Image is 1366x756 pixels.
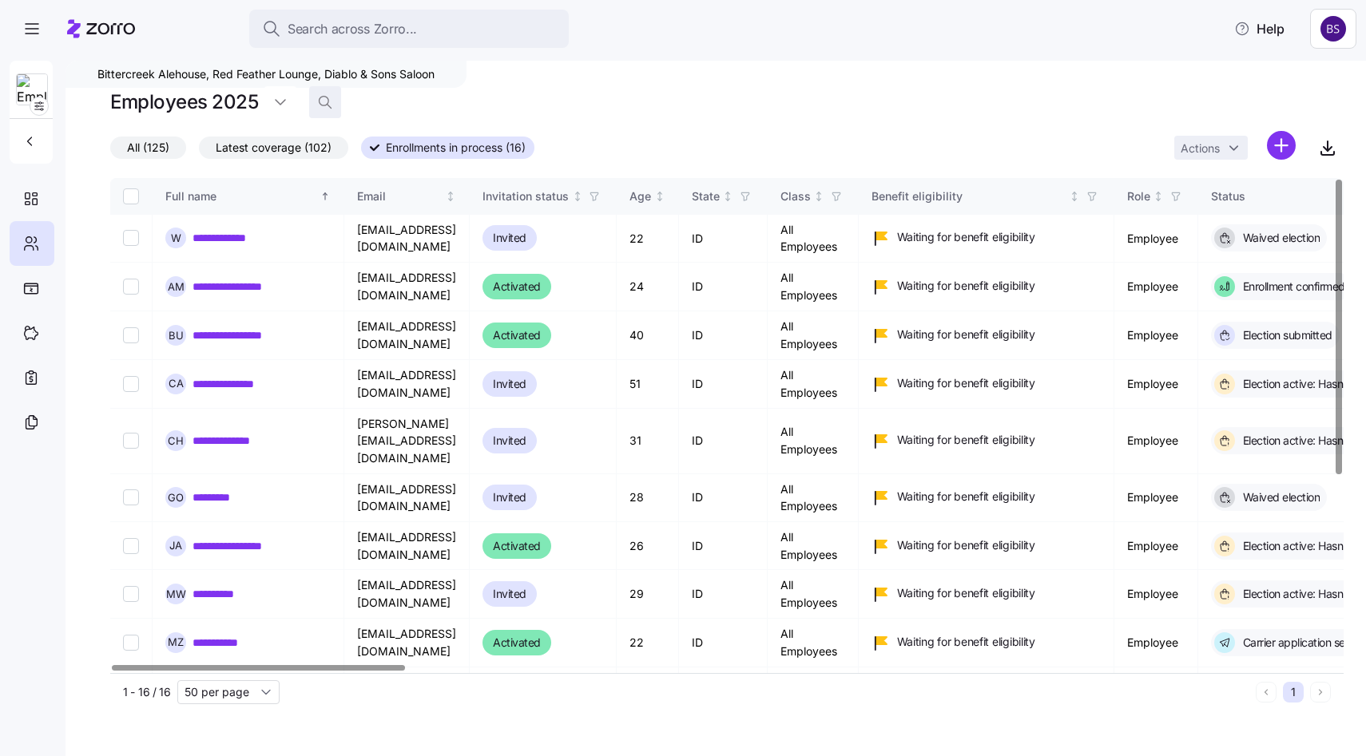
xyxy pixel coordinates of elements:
span: Waiting for benefit eligibility [897,634,1035,650]
td: 24 [617,263,679,311]
th: Benefit eligibilityNot sorted [859,178,1114,215]
td: 26 [617,522,679,570]
span: Invited [493,488,526,507]
span: Invited [493,431,526,450]
div: Not sorted [722,191,733,202]
img: Employer logo [17,74,47,106]
td: [EMAIL_ADDRESS][DOMAIN_NAME] [344,311,470,360]
span: C A [169,378,184,389]
td: All Employees [768,474,859,522]
div: Benefit eligibility [872,188,1066,205]
div: Not sorted [445,191,456,202]
td: [EMAIL_ADDRESS][DOMAIN_NAME] [344,522,470,570]
span: Latest coverage (102) [216,137,332,158]
td: [EMAIL_ADDRESS][DOMAIN_NAME] [344,619,470,667]
span: G O [168,493,184,503]
span: All (125) [127,137,169,158]
div: Not sorted [572,191,583,202]
span: Activated [493,633,541,652]
span: Waiting for benefit eligibility [897,375,1035,391]
span: Waived election [1238,489,1320,505]
button: Actions [1174,136,1248,160]
td: ID [679,570,768,618]
th: StateNot sorted [679,178,768,215]
input: Select record 1 [123,230,139,246]
input: Select record 3 [123,327,139,343]
span: J A [169,540,182,551]
td: ID [679,474,768,522]
div: Role [1127,188,1150,205]
input: Select record 7 [123,538,139,554]
div: Email [357,188,443,205]
svg: add icon [1267,131,1296,160]
input: Select record 5 [123,433,139,449]
td: Employee [1114,474,1198,522]
span: Waiting for benefit eligibility [897,327,1035,342]
th: Invitation statusNot sorted [470,178,617,215]
div: Sorted ascending [320,191,331,202]
div: Not sorted [813,191,824,202]
td: Employee [1114,409,1198,474]
input: Select all records [123,188,139,204]
span: Enrollments in process (16) [386,137,526,158]
input: Select record 4 [123,376,139,392]
div: Bittercreek Alehouse, Red Feather Lounge, Diablo & Sons Saloon [66,61,467,88]
span: Invited [493,584,526,604]
td: All Employees [768,215,859,263]
span: Search across Zorro... [288,19,417,39]
input: Select record 9 [123,635,139,651]
div: Invitation status [482,188,569,205]
th: AgeNot sorted [617,178,679,215]
div: Full name [165,188,317,205]
td: ID [679,619,768,667]
td: Employee [1114,619,1198,667]
span: Carrier application sent [1238,635,1355,651]
td: Employee [1114,522,1198,570]
span: M W [166,589,186,600]
span: W [171,233,181,243]
td: Employee [1114,360,1198,408]
td: All Employees [768,522,859,570]
td: All Employees [768,570,859,618]
td: 22 [617,619,679,667]
td: [EMAIL_ADDRESS][DOMAIN_NAME] [344,360,470,408]
td: 22 [617,215,679,263]
td: Employee [1114,263,1198,311]
td: ID [679,311,768,360]
td: 51 [617,360,679,408]
span: Enrollment confirmed [1238,279,1345,295]
span: B U [169,331,184,341]
td: ID [679,215,768,263]
span: Waiting for benefit eligibility [897,537,1035,553]
td: 28 [617,474,679,522]
td: All Employees [768,360,859,408]
button: Help [1221,13,1297,45]
span: Waiting for benefit eligibility [897,432,1035,448]
input: Select record 6 [123,489,139,505]
td: 31 [617,409,679,474]
th: Full nameSorted ascending [153,178,344,215]
span: Waiting for benefit eligibility [897,278,1035,294]
th: EmailNot sorted [344,178,470,215]
td: ID [679,409,768,474]
span: Waiting for benefit eligibility [897,229,1035,245]
button: Next page [1310,682,1331,703]
div: Not sorted [1069,191,1080,202]
div: Not sorted [654,191,665,202]
th: ClassNot sorted [768,178,859,215]
span: Invited [493,228,526,247]
span: 1 - 16 / 16 [123,684,171,700]
td: All Employees [768,263,859,311]
button: 1 [1283,682,1304,703]
h1: Employees 2025 [110,89,258,114]
td: All Employees [768,619,859,667]
div: Age [629,188,651,205]
td: [EMAIL_ADDRESS][DOMAIN_NAME] [344,263,470,311]
input: Select record 2 [123,279,139,295]
span: C H [168,436,184,446]
td: [EMAIL_ADDRESS][DOMAIN_NAME] [344,570,470,618]
td: [EMAIL_ADDRESS][DOMAIN_NAME] [344,215,470,263]
div: State [692,188,720,205]
td: All Employees [768,409,859,474]
span: A M [168,282,185,292]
